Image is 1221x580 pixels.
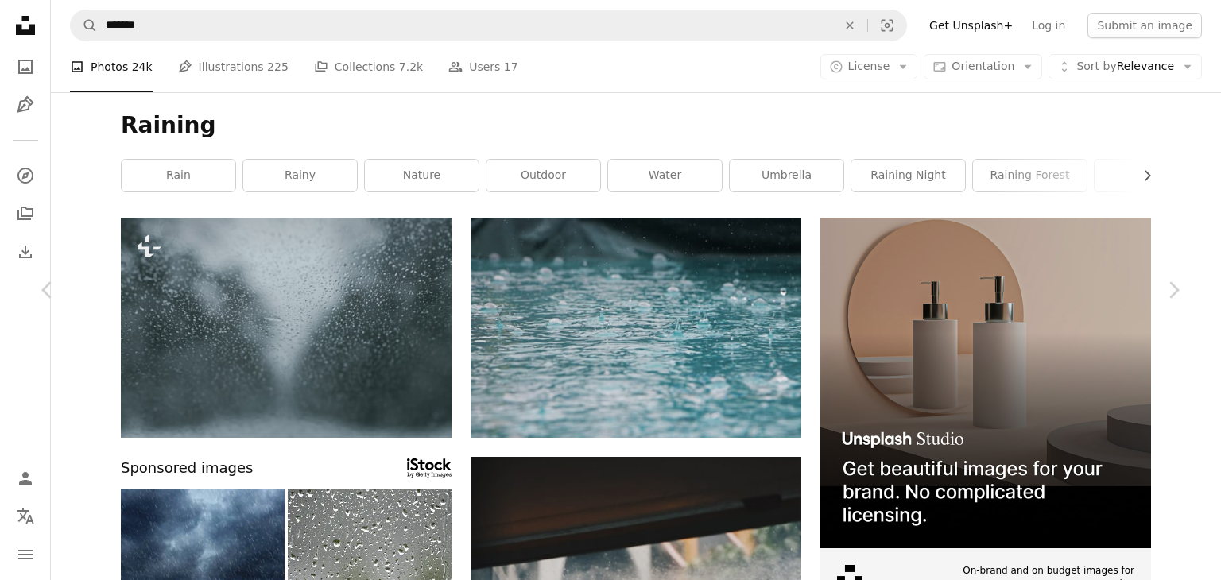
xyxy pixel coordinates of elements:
[10,160,41,191] a: Explore
[365,160,479,191] a: nature
[10,462,41,494] a: Log in / Sign up
[920,13,1022,38] a: Get Unsplash+
[471,218,801,438] img: timelapse photography of water drops
[243,160,357,191] a: rainy
[1076,60,1116,72] span: Sort by
[399,58,423,75] span: 7.2k
[10,198,41,230] a: Collections
[820,54,918,79] button: License
[973,160,1087,191] a: raining forest
[121,218,452,438] img: rain drops on a window with trees in the background
[121,457,253,480] span: Sponsored images
[1087,13,1202,38] button: Submit an image
[851,160,965,191] a: raining night
[10,89,41,121] a: Illustrations
[121,111,1151,140] h1: Raining
[267,58,289,75] span: 225
[608,160,722,191] a: water
[924,54,1042,79] button: Orientation
[314,41,423,92] a: Collections 7.2k
[448,41,518,92] a: Users 17
[70,10,907,41] form: Find visuals sitewide
[122,160,235,191] a: rain
[832,10,867,41] button: Clear
[178,41,289,92] a: Illustrations 225
[1076,59,1174,75] span: Relevance
[471,320,801,334] a: timelapse photography of water drops
[1095,160,1208,191] a: snow
[952,60,1014,72] span: Orientation
[1022,13,1075,38] a: Log in
[1133,160,1151,191] button: scroll list to the right
[730,160,843,191] a: umbrella
[504,58,518,75] span: 17
[10,501,41,532] button: Language
[848,60,890,72] span: License
[486,160,600,191] a: outdoor
[10,51,41,83] a: Photos
[1049,54,1202,79] button: Sort byRelevance
[1126,214,1221,366] a: Next
[121,320,452,334] a: rain drops on a window with trees in the background
[71,10,98,41] button: Search Unsplash
[10,539,41,570] button: Menu
[820,218,1151,548] img: file-1715714113747-b8b0561c490eimage
[868,10,906,41] button: Visual search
